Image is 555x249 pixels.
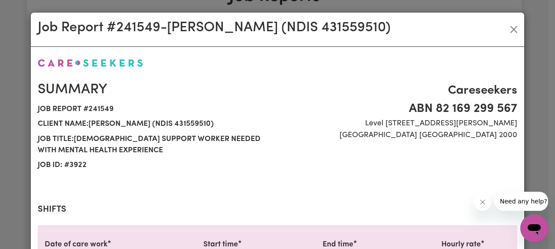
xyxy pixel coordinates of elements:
[38,20,391,36] h2: Job Report # 241549 - [PERSON_NAME] (NDIS 431559510)
[38,117,272,131] span: Client name: [PERSON_NAME] (NDIS 431559510)
[507,23,521,36] button: Close
[283,118,517,129] span: Level [STREET_ADDRESS][PERSON_NAME]
[38,204,517,215] h2: Shifts
[38,158,272,173] span: Job ID: # 3922
[283,130,517,141] span: [GEOGRAPHIC_DATA] [GEOGRAPHIC_DATA] 2000
[283,100,517,118] span: ABN 82 169 299 567
[38,82,272,98] h2: Summary
[495,192,548,211] iframe: Message from company
[38,132,272,158] span: Job title: [DEMOGRAPHIC_DATA] Support Worker needed with mental health experience
[474,193,491,211] iframe: Close message
[38,102,272,117] span: Job report # 241549
[38,59,143,67] img: Careseekers logo
[283,82,517,100] span: Careseekers
[520,214,548,242] iframe: Button to launch messaging window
